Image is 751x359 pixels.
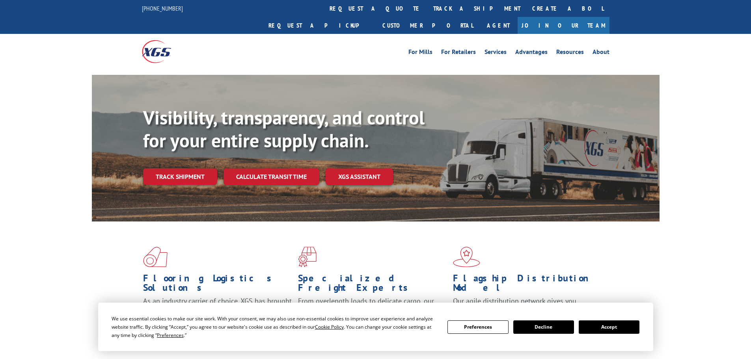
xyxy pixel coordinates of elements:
[408,49,432,58] a: For Mills
[376,17,479,34] a: Customer Portal
[556,49,584,58] a: Resources
[143,296,292,324] span: As an industry carrier of choice, XGS has brought innovation and dedication to flooring logistics...
[515,49,548,58] a: Advantages
[298,296,447,331] p: From overlength loads to delicate cargo, our experienced staff knows the best way to move your fr...
[143,273,292,296] h1: Flooring Logistics Solutions
[513,320,574,334] button: Decline
[518,17,609,34] a: Join Our Team
[263,17,376,34] a: Request a pickup
[447,320,508,334] button: Preferences
[143,168,217,185] a: Track shipment
[479,17,518,34] a: Agent
[143,105,425,153] b: Visibility, transparency, and control for your entire supply chain.
[453,247,480,267] img: xgs-icon-flagship-distribution-model-red
[453,296,598,315] span: Our agile distribution network gives you nationwide inventory management on demand.
[593,49,609,58] a: About
[326,168,393,185] a: XGS ASSISTANT
[298,273,447,296] h1: Specialized Freight Experts
[98,303,653,351] div: Cookie Consent Prompt
[579,320,639,334] button: Accept
[142,4,183,12] a: [PHONE_NUMBER]
[315,324,344,330] span: Cookie Policy
[453,273,602,296] h1: Flagship Distribution Model
[143,247,168,267] img: xgs-icon-total-supply-chain-intelligence-red
[157,332,184,339] span: Preferences
[112,314,438,339] div: We use essential cookies to make our site work. With your consent, we may also use non-essential ...
[485,49,507,58] a: Services
[298,247,317,267] img: xgs-icon-focused-on-flooring-red
[441,49,476,58] a: For Retailers
[224,168,319,185] a: Calculate transit time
